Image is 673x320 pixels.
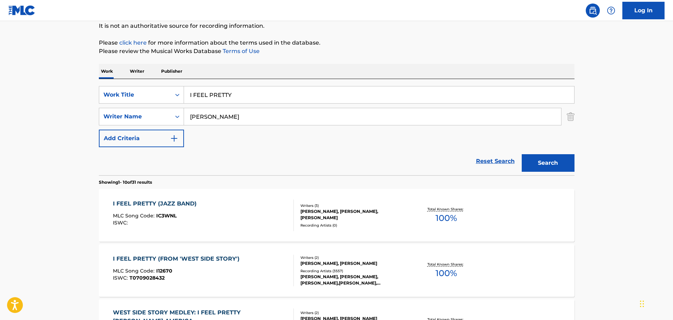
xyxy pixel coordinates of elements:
p: Showing 1 - 10 of 31 results [99,179,152,185]
div: [PERSON_NAME], [PERSON_NAME],[PERSON_NAME],[PERSON_NAME],[PERSON_NAME],[PERSON_NAME],[PERSON_NAME... [300,274,407,286]
img: search [589,6,597,15]
a: Log In [622,2,665,19]
a: I FEEL PRETTY (FROM 'WEST SIDE STORY')MLC Song Code:I12670ISWC:T0709028432Writers (2)[PERSON_NAME... [99,244,574,297]
div: I FEEL PRETTY (FROM 'WEST SIDE STORY') [113,255,243,263]
div: Writer Name [103,112,167,121]
p: Total Known Shares: [427,262,465,267]
span: IC3WNL [156,213,177,219]
p: Publisher [159,64,184,79]
div: Help [604,4,618,18]
button: Add Criteria [99,130,184,147]
p: Please for more information about the terms used in the database. [99,39,574,47]
div: [PERSON_NAME], [PERSON_NAME] [300,260,407,267]
span: 100 % [436,212,457,224]
span: ISWC : [113,275,129,281]
div: Recording Artists ( 3557 ) [300,268,407,274]
form: Search Form [99,86,574,175]
span: MLC Song Code : [113,213,156,219]
div: [PERSON_NAME], [PERSON_NAME], [PERSON_NAME] [300,208,407,221]
a: Terms of Use [221,48,260,54]
img: Delete Criterion [567,108,574,125]
a: I FEEL PRETTY (JAZZ BAND)MLC Song Code:IC3WNLISWC:Writers (3)[PERSON_NAME], [PERSON_NAME], [PERSO... [99,189,574,242]
span: 100 % [436,267,457,280]
button: Search [522,154,574,172]
div: Writers ( 2 ) [300,255,407,260]
p: Total Known Shares: [427,207,465,212]
img: 9d2ae6d4665cec9f34b9.svg [170,134,178,143]
div: Drag [640,293,644,314]
span: T0709028432 [129,275,165,281]
p: Work [99,64,115,79]
div: I FEEL PRETTY (JAZZ BAND) [113,200,200,208]
img: help [607,6,615,15]
p: Writer [128,64,146,79]
div: Recording Artists ( 0 ) [300,223,407,228]
p: It is not an authoritative source for recording information. [99,22,574,30]
a: Public Search [586,4,600,18]
a: click here [119,39,147,46]
iframe: Chat Widget [638,286,673,320]
img: MLC Logo [8,5,36,15]
a: Reset Search [472,154,518,169]
p: Please review the Musical Works Database [99,47,574,55]
span: MLC Song Code : [113,268,156,274]
div: Writers ( 2 ) [300,310,407,315]
span: ISWC : [113,220,129,226]
div: Work Title [103,91,167,99]
span: I12670 [156,268,172,274]
div: Writers ( 3 ) [300,203,407,208]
